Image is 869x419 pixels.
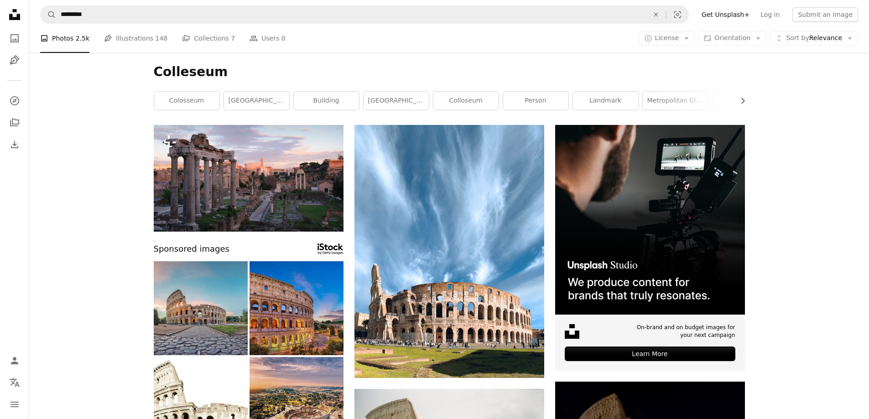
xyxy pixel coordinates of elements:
button: License [639,31,695,46]
a: brown concrete building under blue sky during daytime [354,247,544,255]
a: metropolitan city of [GEOGRAPHIC_DATA] capital [643,92,708,110]
a: colosseum [154,92,219,110]
a: Illustrations 148 [104,24,167,53]
a: Users 0 [250,24,286,53]
img: the ruins of the ancient city of rome [154,125,343,232]
button: Sort byRelevance [770,31,858,46]
img: brown concrete building under blue sky during daytime [354,125,544,378]
span: Sort by [786,34,809,41]
img: file-1631678316303-ed18b8b5cb9cimage [565,324,579,339]
a: the ruins of the ancient city of rome [154,174,343,182]
a: Explore [5,92,24,110]
a: Download History [5,135,24,154]
a: building [294,92,359,110]
a: [GEOGRAPHIC_DATA] [364,92,429,110]
form: Find visuals sitewide [40,5,689,24]
img: Rome Italy night city skyline at Rome Colosseum empty nobody [250,261,343,355]
button: scroll list to the right [734,92,745,110]
a: On-brand and on budget images for your next campaignLearn More [555,125,745,371]
button: Visual search [666,6,688,23]
a: Photos [5,29,24,47]
a: blue [713,92,778,110]
button: Language [5,373,24,392]
span: 0 [281,33,286,43]
a: colloseum [433,92,499,110]
button: Search Unsplash [41,6,56,23]
button: Submit an image [792,7,858,22]
a: Get Unsplash+ [696,7,755,22]
a: Collections [5,114,24,132]
span: Orientation [714,34,750,41]
a: Collections 7 [182,24,235,53]
button: Clear [646,6,666,23]
span: 148 [156,33,168,43]
div: Learn More [565,347,735,361]
button: Orientation [698,31,766,46]
a: [GEOGRAPHIC_DATA] [224,92,289,110]
span: License [655,34,679,41]
a: Log in / Sign up [5,352,24,370]
a: Illustrations [5,51,24,69]
span: Sponsored images [154,243,229,256]
img: Sunrise at Colosseum, Rome, Italy [154,261,248,355]
span: 7 [231,33,235,43]
img: file-1715652217532-464736461acbimage [555,125,745,315]
a: Log in [755,7,785,22]
span: Relevance [786,34,842,43]
a: landmark [573,92,638,110]
a: person [503,92,568,110]
button: Menu [5,395,24,414]
span: On-brand and on budget images for your next campaign [630,324,735,339]
h1: Colleseum [154,64,745,80]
